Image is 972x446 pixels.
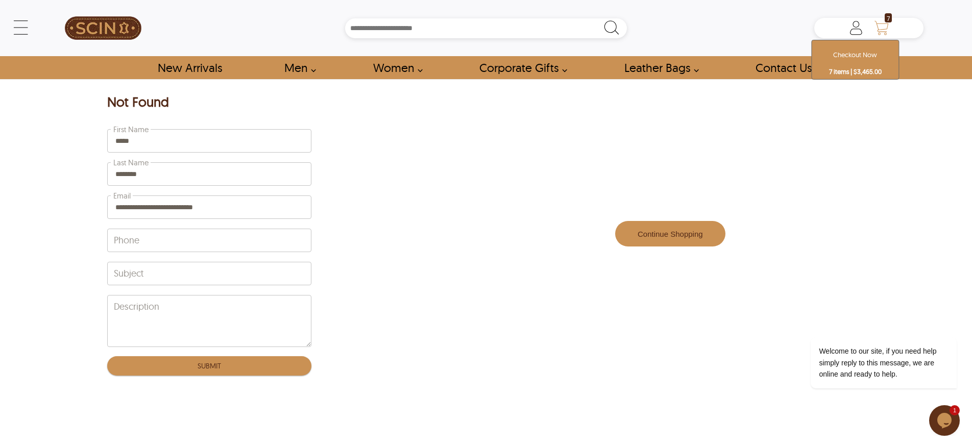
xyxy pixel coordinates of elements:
[361,56,428,79] a: Shop Women Leather Jackets
[468,56,573,79] a: Shop Leather Corporate Gifts
[929,405,962,436] iframe: chat widget
[48,5,158,51] a: SCIN
[107,94,169,112] div: Not Found
[615,230,725,238] a: Continue Shopping
[885,13,892,22] span: 7
[107,94,311,112] div: Not Found
[273,56,322,79] a: shop men's leather jackets
[65,5,141,51] img: SCIN
[871,20,892,36] a: Shopping Cart
[615,221,725,246] button: Continue Shopping
[817,49,893,60] p: Checkout Now
[829,67,882,76] strong: 7 items | $3,465.00
[107,356,311,376] button: Submit
[613,56,704,79] a: Shop Leather Bags
[744,56,826,79] a: contact-us
[146,56,233,79] a: Shop New Arrivals
[778,245,962,400] iframe: chat widget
